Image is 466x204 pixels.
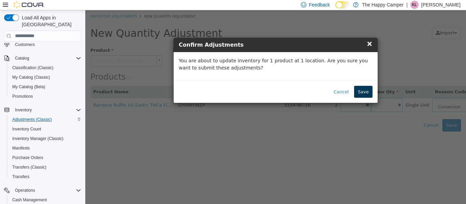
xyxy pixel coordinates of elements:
a: Classification (Classic) [10,64,56,72]
span: Inventory [15,107,32,113]
button: Inventory [12,106,34,114]
span: Adjustments (Classic) [12,117,52,122]
span: Customers [15,42,35,47]
button: Inventory Manager (Classic) [7,134,84,143]
button: Promotions [7,92,84,101]
button: Catalog [1,53,84,63]
span: Classification (Classic) [12,65,54,70]
a: Manifests [10,144,32,152]
span: Purchase Orders [12,155,43,160]
span: My Catalog (Beta) [12,84,45,90]
a: Transfers [10,173,32,181]
span: My Catalog (Classic) [10,73,81,81]
span: Catalog [12,54,81,62]
button: Adjustments (Classic) [7,115,84,124]
span: Catalog [15,56,29,61]
span: Operations [12,186,81,194]
a: My Catalog (Classic) [10,73,53,81]
a: Promotions [10,92,36,100]
span: Cash Management [10,196,81,204]
button: Purchase Orders [7,153,84,162]
h4: Confirm Adjustments [93,31,287,39]
button: Manifests [7,143,84,153]
button: Operations [12,186,38,194]
span: Adjustments (Classic) [10,115,81,124]
button: My Catalog (Classic) [7,73,84,82]
button: Save [269,76,287,88]
button: Inventory Count [7,124,84,134]
button: Classification (Classic) [7,63,84,73]
span: × [281,29,287,37]
button: Catalog [12,54,32,62]
p: You are about to update inventory for 1 product at 1 location. Are you sure you want to submit th... [93,47,287,61]
span: Classification (Classic) [10,64,81,72]
span: Promotions [10,92,81,100]
a: Cash Management [10,196,49,204]
a: Purchase Orders [10,154,46,162]
span: Inventory Count [12,126,41,132]
span: Operations [15,188,35,193]
img: Cova [14,1,44,8]
span: Inventory Count [10,125,81,133]
span: Promotions [12,94,33,99]
button: Customers [1,39,84,49]
button: My Catalog (Beta) [7,82,84,92]
button: Transfers [7,172,84,182]
span: Inventory Manager (Classic) [12,136,63,141]
a: My Catalog (Beta) [10,83,48,91]
button: Cancel [245,76,267,88]
span: Load All Apps in [GEOGRAPHIC_DATA] [19,14,81,28]
p: The Happy Camper [362,1,404,9]
input: Dark Mode [335,1,350,9]
div: Krystin Lynch [410,1,419,9]
button: Transfers (Classic) [7,162,84,172]
span: My Catalog (Beta) [10,83,81,91]
span: KL [412,1,417,9]
span: My Catalog (Classic) [12,75,50,80]
button: Operations [1,186,84,195]
span: Cash Management [12,197,47,203]
span: Transfers [12,174,29,179]
span: Customers [12,40,81,48]
span: Manifests [10,144,81,152]
span: Inventory [12,106,81,114]
a: Customers [12,41,38,49]
span: Feedback [309,1,330,8]
button: Inventory [1,105,84,115]
p: | [406,1,408,9]
span: Purchase Orders [10,154,81,162]
span: Inventory Manager (Classic) [10,135,81,143]
span: Transfers (Classic) [12,164,46,170]
a: Adjustments (Classic) [10,115,55,124]
span: Manifests [12,145,30,151]
span: Transfers [10,173,81,181]
a: Transfers (Classic) [10,163,49,171]
a: Inventory Manager (Classic) [10,135,66,143]
a: Inventory Count [10,125,44,133]
p: [PERSON_NAME] [421,1,461,9]
span: Transfers (Classic) [10,163,81,171]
